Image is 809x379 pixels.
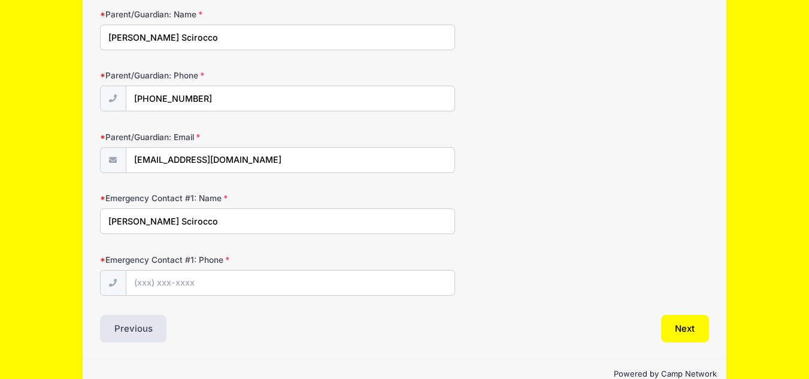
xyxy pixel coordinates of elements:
button: Next [661,315,710,342]
input: email@email.com [126,147,455,173]
label: Emergency Contact #1: Name [100,192,303,204]
label: Parent/Guardian: Phone [100,69,303,81]
input: (xxx) xxx-xxxx [126,86,455,111]
label: Emergency Contact #1: Phone [100,254,303,266]
label: Parent/Guardian: Name [100,8,303,20]
label: Parent/Guardian: Email [100,131,303,143]
button: Previous [100,315,167,342]
input: (xxx) xxx-xxxx [126,270,455,296]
